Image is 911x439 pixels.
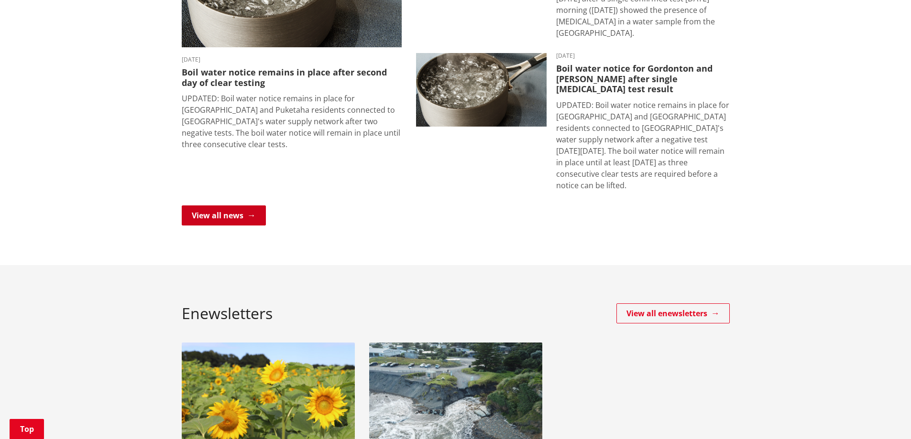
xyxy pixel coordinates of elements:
[182,93,402,150] p: UPDATED: Boil water notice remains in place for [GEOGRAPHIC_DATA] and Puketaha residents connecte...
[182,57,402,63] time: [DATE]
[556,99,730,191] p: UPDATED: Boil water notice remains in place for [GEOGRAPHIC_DATA] and [GEOGRAPHIC_DATA] residents...
[10,419,44,439] a: Top
[182,205,266,225] a: View all news
[182,304,273,322] h2: Enewsletters
[182,67,402,88] h3: Boil water notice remains in place after second day of clear testing
[556,64,730,95] h3: Boil water notice for Gordonton and [PERSON_NAME] after single [MEDICAL_DATA] test result
[416,53,730,191] a: boil water notice gordonton puketaha [DATE] Boil water notice for Gordonton and [PERSON_NAME] aft...
[867,399,901,433] iframe: Messenger Launcher
[556,53,730,59] time: [DATE]
[616,303,730,323] a: View all enewsletters
[416,53,547,127] img: boil water notice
